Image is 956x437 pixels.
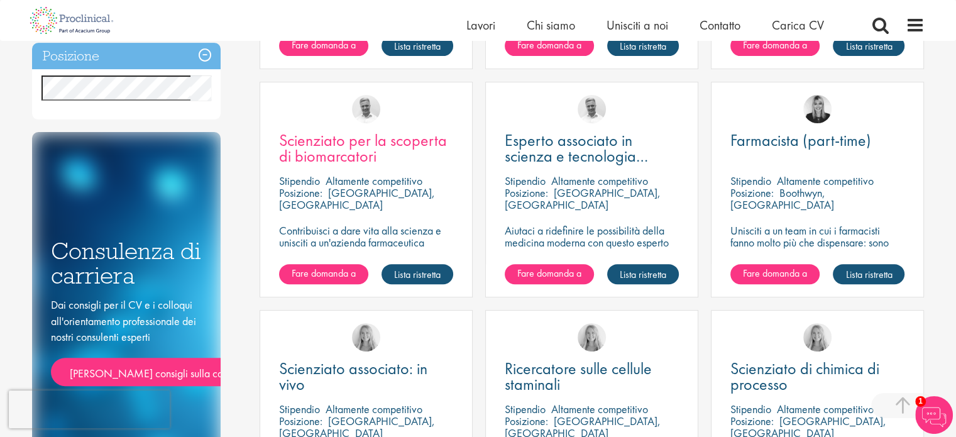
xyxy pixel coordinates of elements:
font: Lista ristretta [620,40,666,53]
a: Scienziato di chimica di processo [730,361,904,392]
font: Boothwyn, [GEOGRAPHIC_DATA] [730,185,834,212]
font: Fare domanda a [292,38,356,52]
font: Posizione: [730,414,774,428]
font: Altamente competitivo [777,174,874,188]
font: Scienziato per la scoperta di biomarcatori [279,130,447,167]
img: Ciao Joshua [578,95,606,123]
font: Posizione: [279,414,322,428]
img: Chatbot [915,396,953,434]
a: Ricercatore sulle cellule staminali [505,361,679,392]
font: Posizione: [279,185,322,200]
font: Altamente competitivo [777,402,874,416]
a: Chi siamo [527,17,575,33]
a: Lista ristretta [607,264,679,284]
font: Esperto associato in scienza e tecnologia (tecnico di laboratorio) [505,130,652,182]
font: Unisciti a un team in cui i farmacisti fanno molto più che dispensare: sono loro a promuovere il ... [730,223,889,262]
font: Altamente competitivo [551,174,648,188]
a: Esperto associato in scienza e tecnologia (tecnico di laboratorio) [505,133,679,164]
font: Dai consigli per il CV e i colloqui all'orientamento professionale dei nostri consulenti esperti [51,297,196,344]
font: Altamente competitivo [326,402,422,416]
font: Lista ristretta [845,268,892,281]
a: Farmacista (part-time) [730,133,904,148]
font: Altamente competitivo [551,402,648,416]
font: Lista ristretta [394,40,441,53]
font: Ricercatore sulle cellule staminali [505,358,652,395]
font: Fare domanda a [743,38,807,52]
font: 1 [918,397,923,406]
font: Stipendio [505,402,546,416]
a: Fare domanda a [279,264,368,284]
font: Consulenza di carriera [51,236,201,290]
a: Fare domanda a [730,264,820,284]
font: Stipendio [505,174,546,188]
font: Fare domanda a [517,38,581,52]
iframe: reCAPTCHA [9,390,170,428]
font: Fare domanda a [743,267,807,280]
a: Fare domanda a [505,36,594,56]
font: Stipendio [730,402,771,416]
font: Scienziato associato: in vivo [279,358,427,395]
font: [GEOGRAPHIC_DATA], [GEOGRAPHIC_DATA] [505,185,661,212]
a: Scienziato per la scoperta di biomarcatori [279,133,453,164]
font: Posizione: [505,414,548,428]
font: Fare domanda a [292,267,356,280]
a: Lavori [466,17,495,33]
font: Scienziato di chimica di processo [730,358,879,395]
a: Lista ristretta [382,36,453,56]
a: Lista ristretta [607,36,679,56]
a: Fare domanda a [505,264,594,284]
font: Stipendio [279,174,320,188]
font: Stipendio [730,174,771,188]
img: Ciao Joshua [352,95,380,123]
img: Janelle Jones [803,95,832,123]
a: Contatto [700,17,740,33]
font: Stipendio [279,402,320,416]
a: Unisciti a noi [607,17,668,33]
font: Posizione [43,47,99,64]
font: Posizione: [730,185,774,200]
img: Shannon Briggs [803,323,832,351]
font: Altamente competitivo [326,174,422,188]
font: [GEOGRAPHIC_DATA], [GEOGRAPHIC_DATA] [279,185,435,212]
font: Lista ristretta [620,268,666,281]
a: Lista ristretta [833,36,904,56]
font: Posizione: [505,185,548,200]
a: [PERSON_NAME] consigli sulla carriera [51,358,265,386]
a: Fare domanda a [730,36,820,56]
a: Carica CV [772,17,824,33]
font: Fare domanda a [517,267,581,280]
img: Shannon Briggs [352,323,380,351]
a: Lista ristretta [382,264,453,284]
font: Lista ristretta [845,40,892,53]
img: Shannon Briggs [578,323,606,351]
font: Lista ristretta [394,268,441,281]
a: Lista ristretta [833,264,904,284]
a: Scienziato associato: in vivo [279,361,453,392]
font: [PERSON_NAME] consigli sulla carriera [70,366,246,380]
a: Fare domanda a [279,36,368,56]
font: Farmacista (part-time) [730,130,871,151]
